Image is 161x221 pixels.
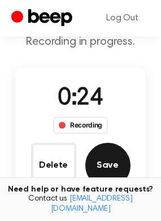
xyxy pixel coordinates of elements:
p: Recording in progress. [9,35,152,49]
a: Log Out [95,5,150,32]
span: 0:24 [58,87,103,110]
a: Beep [11,7,75,29]
button: Delete Audio Record [31,143,76,188]
button: Save Audio Record [85,143,130,188]
div: Recording [53,117,108,134]
span: Contact us [7,194,154,214]
a: [EMAIL_ADDRESS][DOMAIN_NAME] [51,195,133,213]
